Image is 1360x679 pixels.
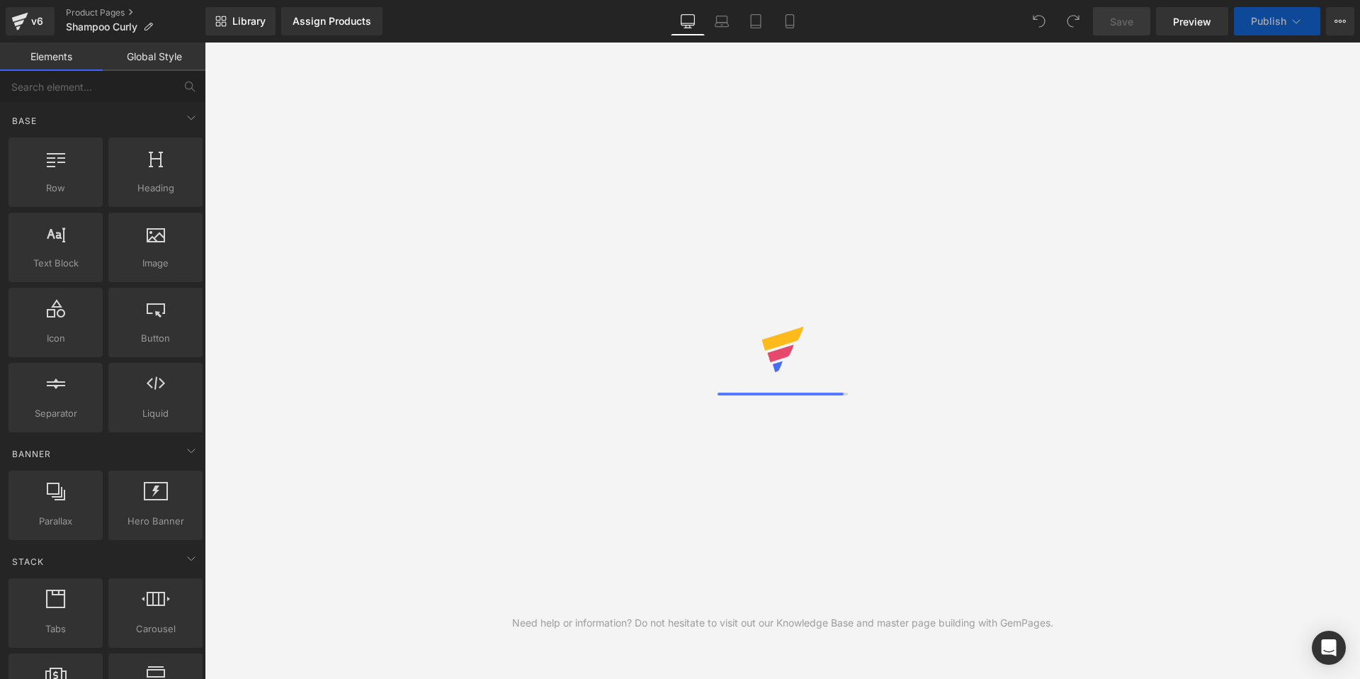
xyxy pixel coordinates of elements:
span: Heading [113,181,198,196]
span: Parallax [13,514,98,529]
a: v6 [6,7,55,35]
a: Preview [1156,7,1228,35]
button: Publish [1234,7,1320,35]
div: Assign Products [293,16,371,27]
span: Separator [13,406,98,421]
span: Preview [1173,14,1211,29]
div: v6 [28,12,46,30]
button: More [1326,7,1354,35]
span: Stack [11,555,45,568]
span: Base [11,114,38,128]
span: Row [13,181,98,196]
a: Global Style [103,43,205,71]
span: Carousel [113,622,198,636]
a: Product Pages [66,7,205,18]
div: Open Intercom Messenger [1312,631,1346,665]
span: Publish [1251,16,1286,27]
span: Icon [13,331,98,346]
span: Image [113,256,198,271]
a: Mobile [773,7,807,35]
a: Laptop [705,7,739,35]
a: Tablet [739,7,773,35]
span: Library [232,15,266,28]
button: Redo [1059,7,1087,35]
span: Text Block [13,256,98,271]
span: Shampoo Curly [66,21,137,33]
div: Need help or information? Do not hesitate to visit out our Knowledge Base and master page buildin... [512,615,1053,631]
a: New Library [205,7,276,35]
button: Undo [1025,7,1053,35]
span: Hero Banner [113,514,198,529]
span: Banner [11,447,52,461]
span: Liquid [113,406,198,421]
span: Save [1110,14,1133,29]
span: Tabs [13,622,98,636]
span: Button [113,331,198,346]
a: Desktop [671,7,705,35]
